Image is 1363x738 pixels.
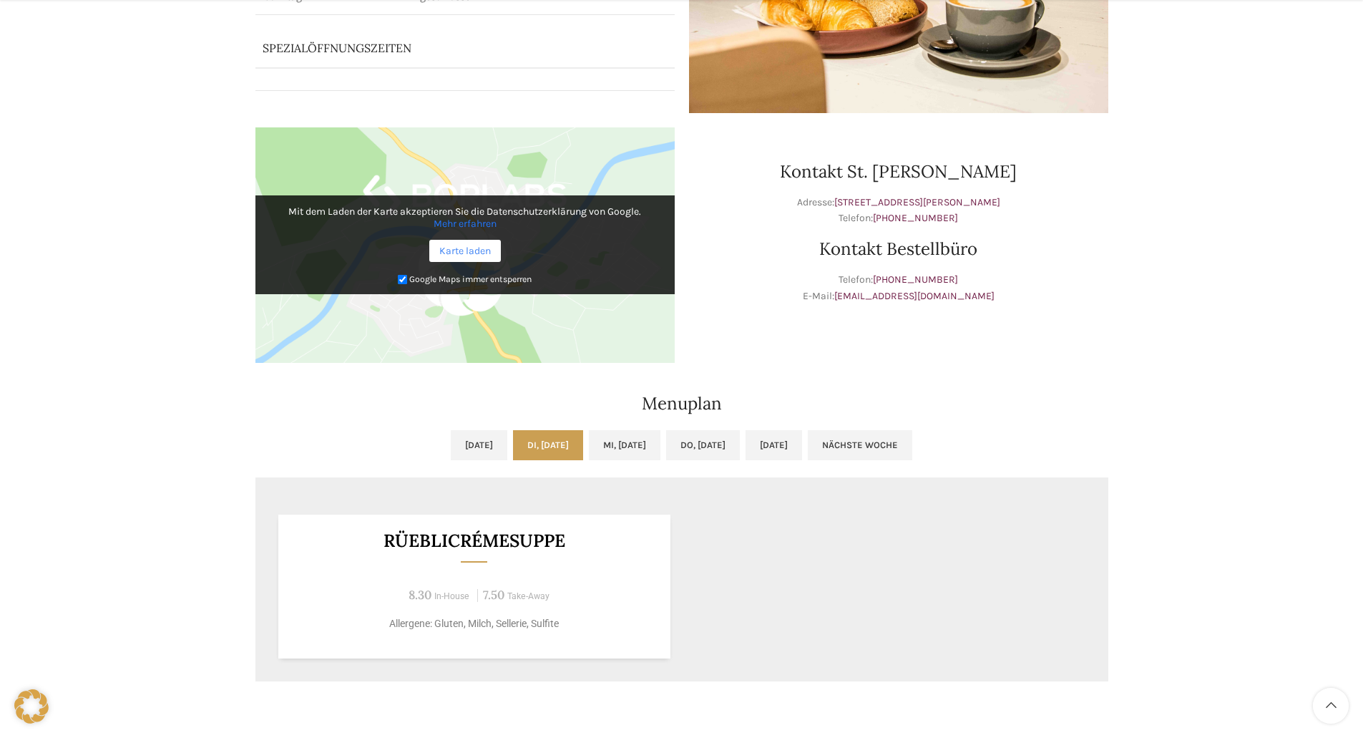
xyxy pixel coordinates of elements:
[255,392,1108,416] h2: Menuplan
[434,591,469,601] span: In-House
[1313,688,1349,724] a: Scroll to top button
[589,430,660,460] a: Mi, [DATE]
[873,273,958,286] a: [PHONE_NUMBER]
[255,127,675,364] img: Google Maps
[689,241,1108,258] h2: Kontakt Bestellbüro
[689,272,1108,304] p: Telefon: E-Mail:
[808,430,912,460] a: Nächste Woche
[295,532,653,550] h3: Rüeblicrémesuppe
[689,195,1108,227] p: Adresse: Telefon:
[451,430,507,460] a: [DATE]
[263,40,627,56] p: Spezialöffnungszeiten
[265,205,665,230] p: Mit dem Laden der Karte akzeptieren Sie die Datenschutzerklärung von Google.
[409,274,532,284] small: Google Maps immer entsperren
[295,616,653,631] p: Allergene: Gluten, Milch, Sellerie, Sulfite
[434,218,497,230] a: Mehr erfahren
[834,290,995,302] a: [EMAIL_ADDRESS][DOMAIN_NAME]
[513,430,583,460] a: Di, [DATE]
[666,430,740,460] a: Do, [DATE]
[507,591,549,601] span: Take-Away
[746,430,802,460] a: [DATE]
[834,196,1000,208] a: [STREET_ADDRESS][PERSON_NAME]
[873,212,958,224] a: [PHONE_NUMBER]
[409,587,431,603] span: 8.30
[398,275,407,284] input: Google Maps immer entsperren
[483,587,504,603] span: 7.50
[429,240,501,262] a: Karte laden
[689,163,1108,180] h2: Kontakt St. [PERSON_NAME]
